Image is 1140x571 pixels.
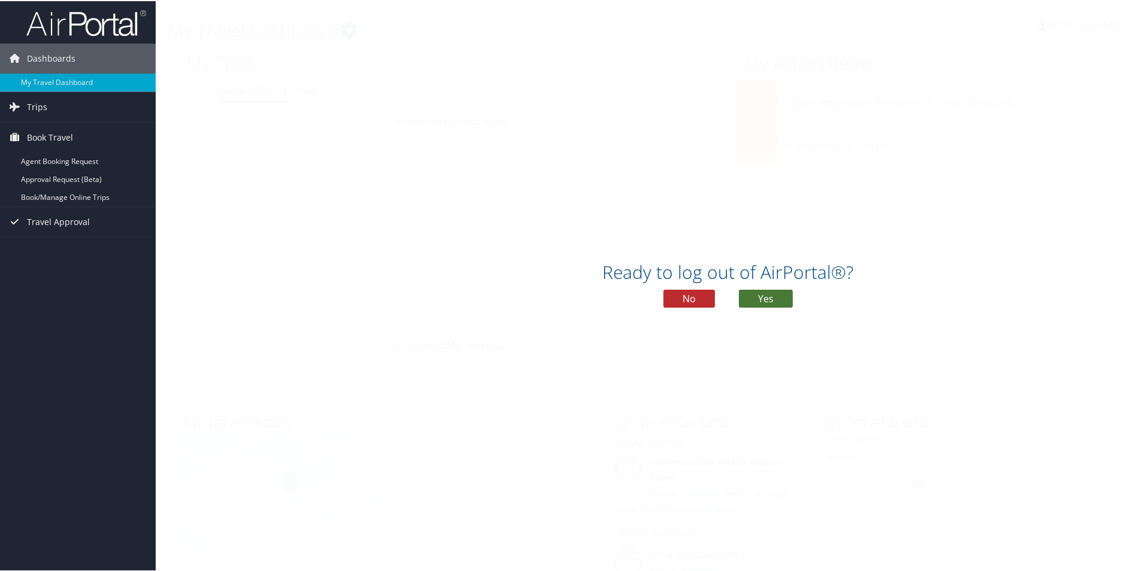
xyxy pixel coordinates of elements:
[739,288,793,306] button: Yes
[663,288,715,306] button: No
[27,206,90,236] span: Travel Approval
[27,122,73,151] span: Book Travel
[27,91,47,121] span: Trips
[27,42,75,72] span: Dashboards
[26,8,146,36] img: airportal-logo.png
